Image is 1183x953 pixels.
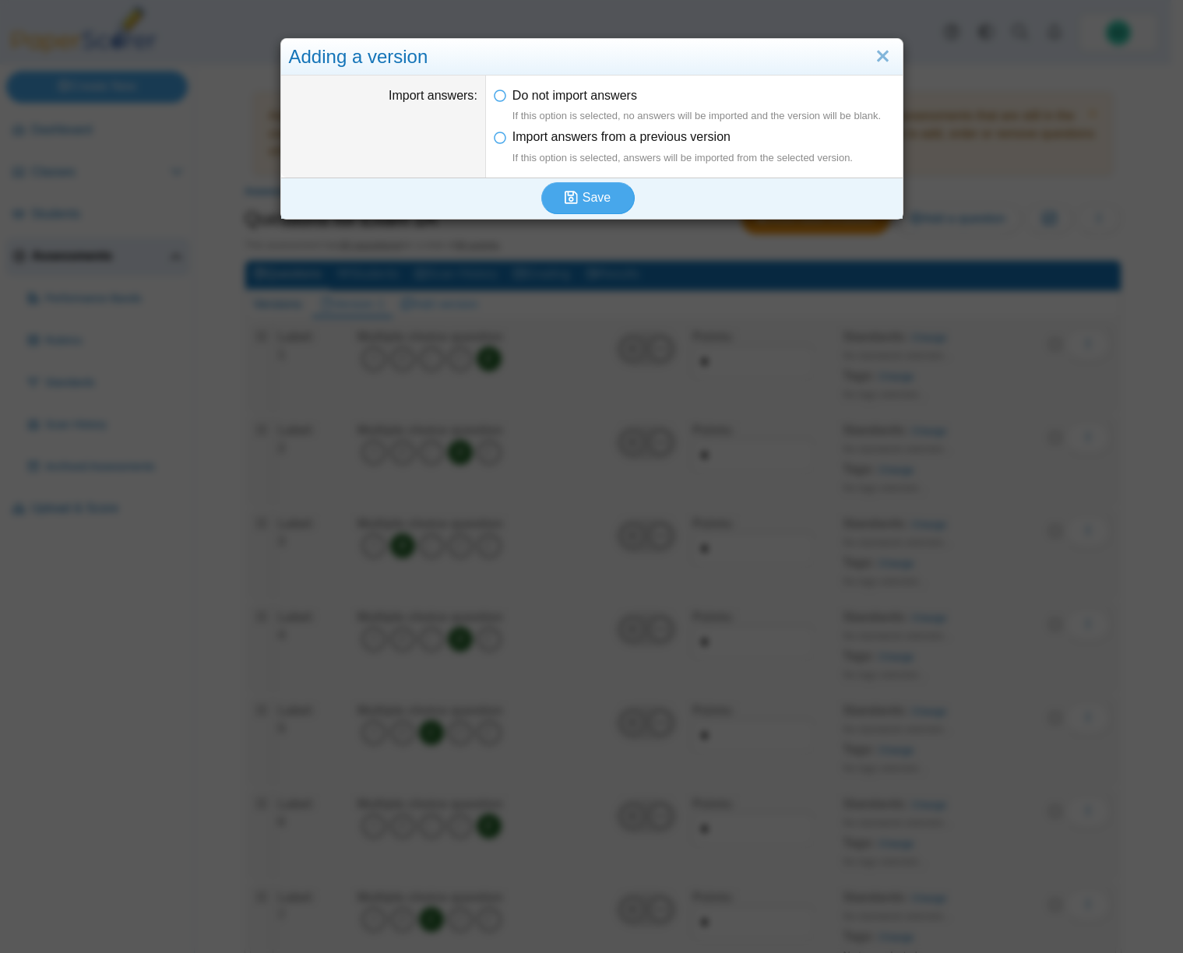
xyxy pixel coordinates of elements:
a: Close [871,44,895,70]
span: Save [583,191,611,204]
button: Save [541,182,635,213]
span: Do not import answers [512,89,881,124]
span: Import answers from a previous version [512,130,853,165]
label: Import answers [389,89,477,102]
div: If this option is selected, answers will be imported from the selected version. [512,151,853,165]
div: If this option is selected, no answers will be imported and the version will be blank. [512,109,881,123]
div: Adding a version [281,39,903,76]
